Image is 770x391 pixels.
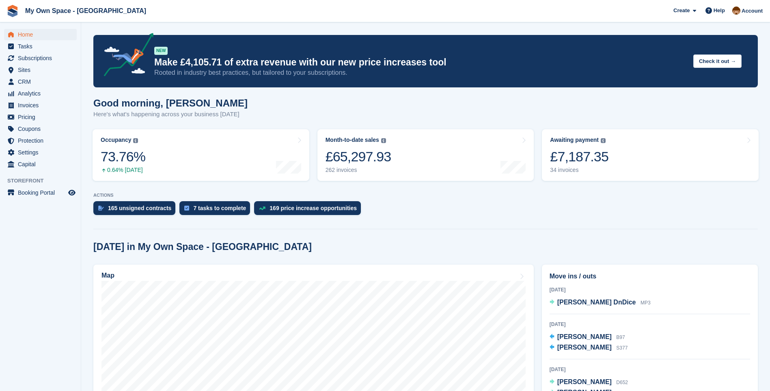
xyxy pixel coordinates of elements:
div: Occupancy [101,137,131,143]
span: D652 [616,380,628,385]
img: task-75834270c22a3079a89374b754ae025e5fb1db73e45f91037f5363f120a921f8.svg [184,206,189,211]
img: icon-info-grey-7440780725fd019a000dd9b08b2336e03edf1995a4989e88bcd33f0948082b44.svg [601,138,606,143]
a: 7 tasks to complete [179,201,254,219]
div: Month-to-date sales [326,137,379,143]
span: B97 [616,335,625,340]
a: menu [4,64,77,76]
a: menu [4,159,77,170]
span: Coupons [18,123,67,135]
span: MP3 [641,300,651,306]
img: price-adjustments-announcement-icon-8257ccfd72463d97f412b2fc003d46551f7dbcb40ab6d574587a9cd5c0d94... [97,33,154,79]
div: £65,297.93 [326,148,391,165]
div: [DATE] [550,286,750,293]
span: Account [742,7,763,15]
a: menu [4,111,77,123]
a: menu [4,29,77,40]
a: [PERSON_NAME] D652 [550,377,628,388]
span: Subscriptions [18,52,67,64]
a: Awaiting payment £7,187.35 34 invoices [542,129,759,181]
span: Capital [18,159,67,170]
span: [PERSON_NAME] DnDice [557,299,636,306]
span: Pricing [18,111,67,123]
a: Preview store [67,188,77,198]
span: Booking Portal [18,187,67,198]
a: My Own Space - [GEOGRAPHIC_DATA] [22,4,149,17]
a: 165 unsigned contracts [93,201,179,219]
button: Check it out → [693,54,742,68]
a: menu [4,52,77,64]
span: [PERSON_NAME] [557,344,612,351]
a: [PERSON_NAME] S377 [550,343,628,353]
img: icon-info-grey-7440780725fd019a000dd9b08b2336e03edf1995a4989e88bcd33f0948082b44.svg [381,138,386,143]
a: Month-to-date sales £65,297.93 262 invoices [317,129,534,181]
span: [PERSON_NAME] [557,378,612,385]
img: price_increase_opportunities-93ffe204e8149a01c8c9dc8f82e8f89637d9d84a8eef4429ea346261dce0b2c0.svg [259,206,265,210]
span: Storefront [7,177,81,185]
span: Home [18,29,67,40]
a: menu [4,135,77,146]
span: Create [673,7,690,15]
a: 169 price increase opportunities [254,201,365,219]
span: Invoices [18,100,67,111]
div: 7 tasks to complete [193,205,246,211]
div: 0.64% [DATE] [101,167,145,174]
h1: Good morning, [PERSON_NAME] [93,98,248,109]
h2: Map [101,272,114,279]
a: [PERSON_NAME] DnDice MP3 [550,298,651,308]
span: S377 [616,345,628,351]
a: menu [4,123,77,135]
img: icon-info-grey-7440780725fd019a000dd9b08b2336e03edf1995a4989e88bcd33f0948082b44.svg [133,138,138,143]
span: Help [714,7,725,15]
p: Rooted in industry best practices, but tailored to your subscriptions. [154,68,687,77]
p: Here's what's happening across your business [DATE] [93,110,248,119]
h2: [DATE] in My Own Space - [GEOGRAPHIC_DATA] [93,241,312,252]
a: menu [4,88,77,99]
span: Protection [18,135,67,146]
p: ACTIONS [93,193,758,198]
div: 73.76% [101,148,145,165]
p: Make £4,105.71 of extra revenue with our new price increases tool [154,56,687,68]
div: [DATE] [550,366,750,373]
span: Analytics [18,88,67,99]
span: Sites [18,64,67,76]
img: contract_signature_icon-13c848040528278c33f63329250d36e43548de30e8caae1d1a13099fd9432cc5.svg [98,206,104,211]
a: menu [4,100,77,111]
div: 169 price increase opportunities [270,205,357,211]
div: Awaiting payment [550,137,599,143]
div: 165 unsigned contracts [108,205,171,211]
div: 262 invoices [326,167,391,174]
div: 34 invoices [550,167,608,174]
a: menu [4,41,77,52]
a: [PERSON_NAME] B97 [550,332,625,343]
div: [DATE] [550,321,750,328]
a: menu [4,187,77,198]
h2: Move ins / outs [550,272,750,281]
img: stora-icon-8386f47178a22dfd0bd8f6a31ec36ba5ce8667c1dd55bd0f319d3a0aa187defe.svg [6,5,19,17]
span: CRM [18,76,67,87]
div: NEW [154,47,168,55]
a: Occupancy 73.76% 0.64% [DATE] [93,129,309,181]
span: Tasks [18,41,67,52]
span: [PERSON_NAME] [557,333,612,340]
div: £7,187.35 [550,148,608,165]
a: menu [4,76,77,87]
span: Settings [18,147,67,158]
img: Paula Harris [732,7,740,15]
a: menu [4,147,77,158]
